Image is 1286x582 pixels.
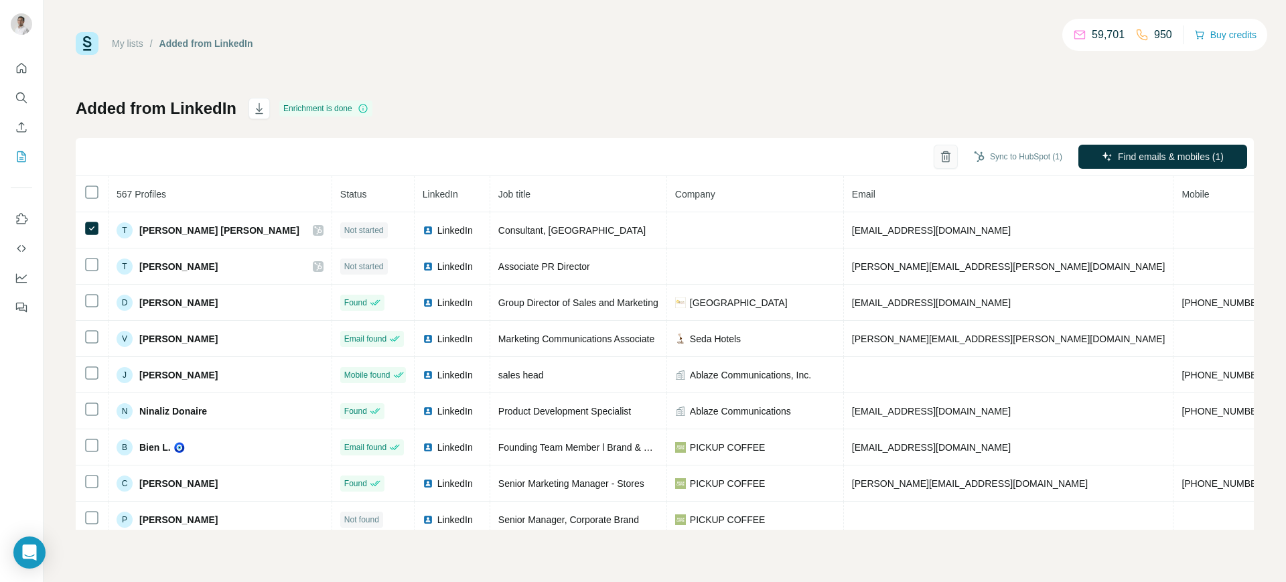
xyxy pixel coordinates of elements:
[344,369,390,381] span: Mobile found
[852,261,1165,272] span: [PERSON_NAME][EMAIL_ADDRESS][PERSON_NAME][DOMAIN_NAME]
[344,441,386,453] span: Email found
[1182,189,1209,200] span: Mobile
[852,406,1011,417] span: [EMAIL_ADDRESS][DOMAIN_NAME]
[437,260,473,273] span: LinkedIn
[423,370,433,380] img: LinkedIn logo
[498,261,590,272] span: Associate PR Director
[690,296,788,309] span: [GEOGRAPHIC_DATA]
[117,512,133,528] div: P
[76,98,236,119] h1: Added from LinkedIn
[344,224,384,236] span: Not started
[117,439,133,455] div: B
[498,297,658,308] span: Group Director of Sales and Marketing
[117,189,166,200] span: 567 Profiles
[675,514,686,525] img: company-logo
[139,332,218,346] span: [PERSON_NAME]
[498,442,685,453] span: Founding Team Member l Brand & Marketing
[1182,297,1266,308] span: [PHONE_NUMBER]
[690,332,741,346] span: Seda Hotels
[344,261,384,273] span: Not started
[690,441,766,454] span: PICKUP COFFEE
[437,332,473,346] span: LinkedIn
[437,441,473,454] span: LinkedIn
[340,189,367,200] span: Status
[498,370,544,380] span: sales head
[139,513,218,526] span: [PERSON_NAME]
[498,225,646,236] span: Consultant, [GEOGRAPHIC_DATA]
[1092,27,1125,43] p: 59,701
[852,442,1011,453] span: [EMAIL_ADDRESS][DOMAIN_NAME]
[852,225,1011,236] span: [EMAIL_ADDRESS][DOMAIN_NAME]
[344,478,367,490] span: Found
[852,297,1011,308] span: [EMAIL_ADDRESS][DOMAIN_NAME]
[112,38,143,49] a: My lists
[344,333,386,345] span: Email found
[11,13,32,35] img: Avatar
[437,368,473,382] span: LinkedIn
[139,296,218,309] span: [PERSON_NAME]
[423,297,433,308] img: LinkedIn logo
[852,478,1088,489] span: [PERSON_NAME][EMAIL_ADDRESS][DOMAIN_NAME]
[139,224,299,237] span: [PERSON_NAME] [PERSON_NAME]
[675,334,686,344] img: company-logo
[423,261,433,272] img: LinkedIn logo
[76,32,98,55] img: Surfe Logo
[423,478,433,489] img: LinkedIn logo
[690,477,766,490] span: PICKUP COFFEE
[117,222,133,238] div: T
[11,295,32,319] button: Feedback
[675,189,715,200] span: Company
[423,514,433,525] img: LinkedIn logo
[1182,478,1266,489] span: [PHONE_NUMBER]
[437,296,473,309] span: LinkedIn
[117,295,133,311] div: D
[13,536,46,569] div: Open Intercom Messenger
[11,236,32,261] button: Use Surfe API
[344,405,367,417] span: Found
[117,403,133,419] div: N
[150,37,153,50] li: /
[1182,406,1266,417] span: [PHONE_NUMBER]
[117,367,133,383] div: J
[964,147,1072,167] button: Sync to HubSpot (1)
[675,442,686,453] img: company-logo
[139,441,185,454] span: Bien L. 🧿
[498,334,654,344] span: Marketing Communications Associate
[675,297,686,308] img: company-logo
[344,297,367,309] span: Found
[11,86,32,110] button: Search
[117,331,133,347] div: V
[423,406,433,417] img: LinkedIn logo
[437,513,473,526] span: LinkedIn
[498,189,530,200] span: Job title
[852,189,875,200] span: Email
[139,260,218,273] span: [PERSON_NAME]
[1194,25,1257,44] button: Buy credits
[1182,370,1266,380] span: [PHONE_NUMBER]
[1078,145,1247,169] button: Find emails & mobiles (1)
[279,100,372,117] div: Enrichment is done
[11,56,32,80] button: Quick start
[117,259,133,275] div: T
[852,334,1165,344] span: [PERSON_NAME][EMAIL_ADDRESS][PERSON_NAME][DOMAIN_NAME]
[11,207,32,231] button: Use Surfe on LinkedIn
[437,477,473,490] span: LinkedIn
[675,478,686,489] img: company-logo
[117,476,133,492] div: C
[11,145,32,169] button: My lists
[423,225,433,236] img: LinkedIn logo
[690,368,811,382] span: Ablaze Communications, Inc.
[11,115,32,139] button: Enrich CSV
[498,406,631,417] span: Product Development Specialist
[423,442,433,453] img: LinkedIn logo
[344,514,379,526] span: Not found
[437,224,473,237] span: LinkedIn
[690,513,766,526] span: PICKUP COFFEE
[498,514,639,525] span: Senior Manager, Corporate Brand
[159,37,253,50] div: Added from LinkedIn
[423,334,433,344] img: LinkedIn logo
[139,477,218,490] span: [PERSON_NAME]
[139,405,207,418] span: Ninaliz Donaire
[690,405,791,418] span: Ablaze Communications
[1118,150,1224,163] span: Find emails & mobiles (1)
